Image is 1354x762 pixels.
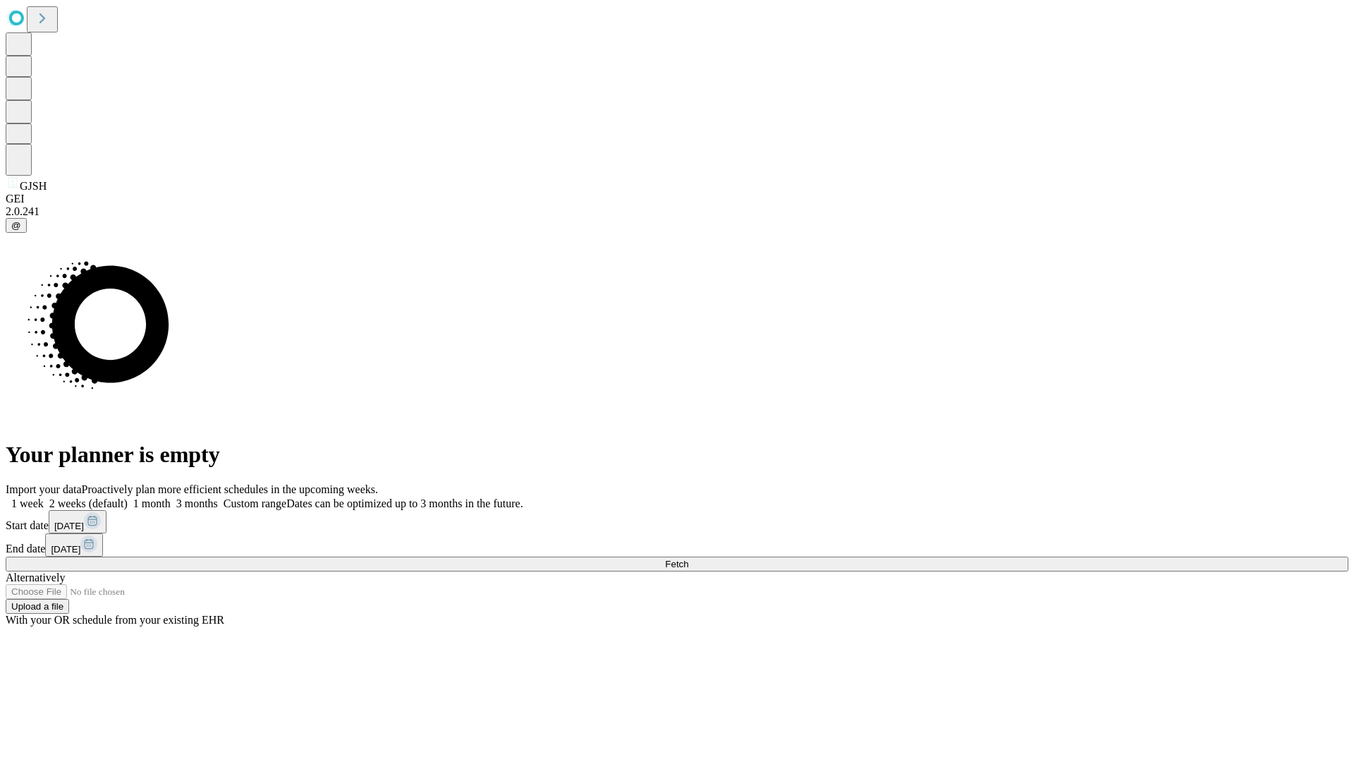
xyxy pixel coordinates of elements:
span: 3 months [176,497,218,509]
span: @ [11,220,21,231]
div: Start date [6,510,1348,533]
span: Fetch [665,559,688,569]
span: 1 month [133,497,171,509]
span: Proactively plan more efficient schedules in the upcoming weeks. [82,483,378,495]
button: Upload a file [6,599,69,614]
span: With your OR schedule from your existing EHR [6,614,224,626]
span: GJSH [20,180,47,192]
span: Alternatively [6,571,65,583]
button: [DATE] [49,510,106,533]
span: Dates can be optimized up to 3 months in the future. [286,497,523,509]
span: Import your data [6,483,82,495]
span: [DATE] [51,544,80,555]
div: GEI [6,193,1348,205]
span: 2 weeks (default) [49,497,128,509]
span: 1 week [11,497,44,509]
button: @ [6,218,27,233]
h1: Your planner is empty [6,442,1348,468]
div: End date [6,533,1348,557]
span: [DATE] [54,521,84,531]
div: 2.0.241 [6,205,1348,218]
span: Custom range [224,497,286,509]
button: [DATE] [45,533,103,557]
button: Fetch [6,557,1348,571]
